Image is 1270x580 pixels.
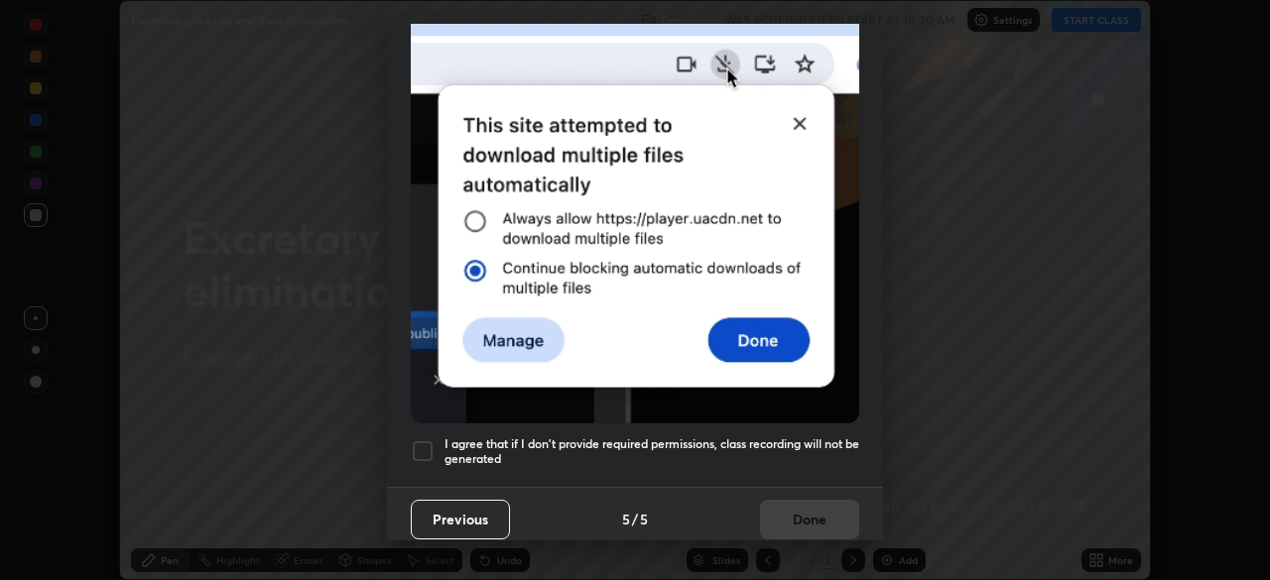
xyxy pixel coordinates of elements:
[622,509,630,529] h4: 5
[640,509,648,529] h4: 5
[411,500,510,539] button: Previous
[632,509,638,529] h4: /
[444,436,859,467] h5: I agree that if I don't provide required permissions, class recording will not be generated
